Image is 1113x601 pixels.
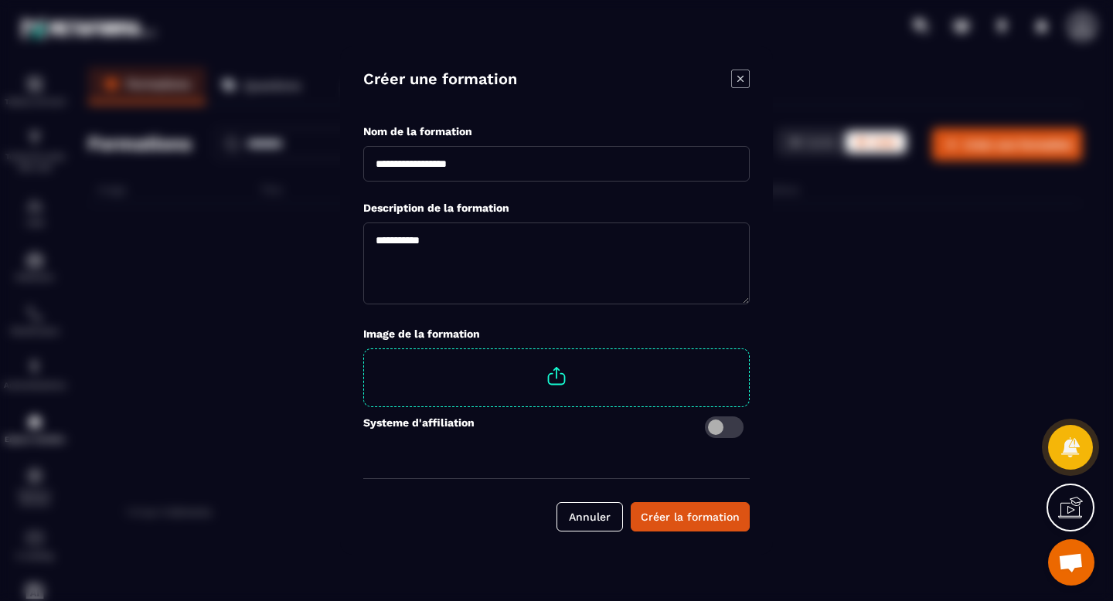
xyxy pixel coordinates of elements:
[363,328,480,340] label: Image de la formation
[363,70,517,91] h4: Créer une formation
[631,502,750,531] button: Créer la formation
[363,125,472,138] label: Nom de la formation
[363,202,509,214] label: Description de la formation
[641,509,740,525] div: Créer la formation
[1048,539,1094,586] div: Ouvrir le chat
[556,502,623,531] button: Annuler
[363,416,475,438] label: Systeme d'affiliation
